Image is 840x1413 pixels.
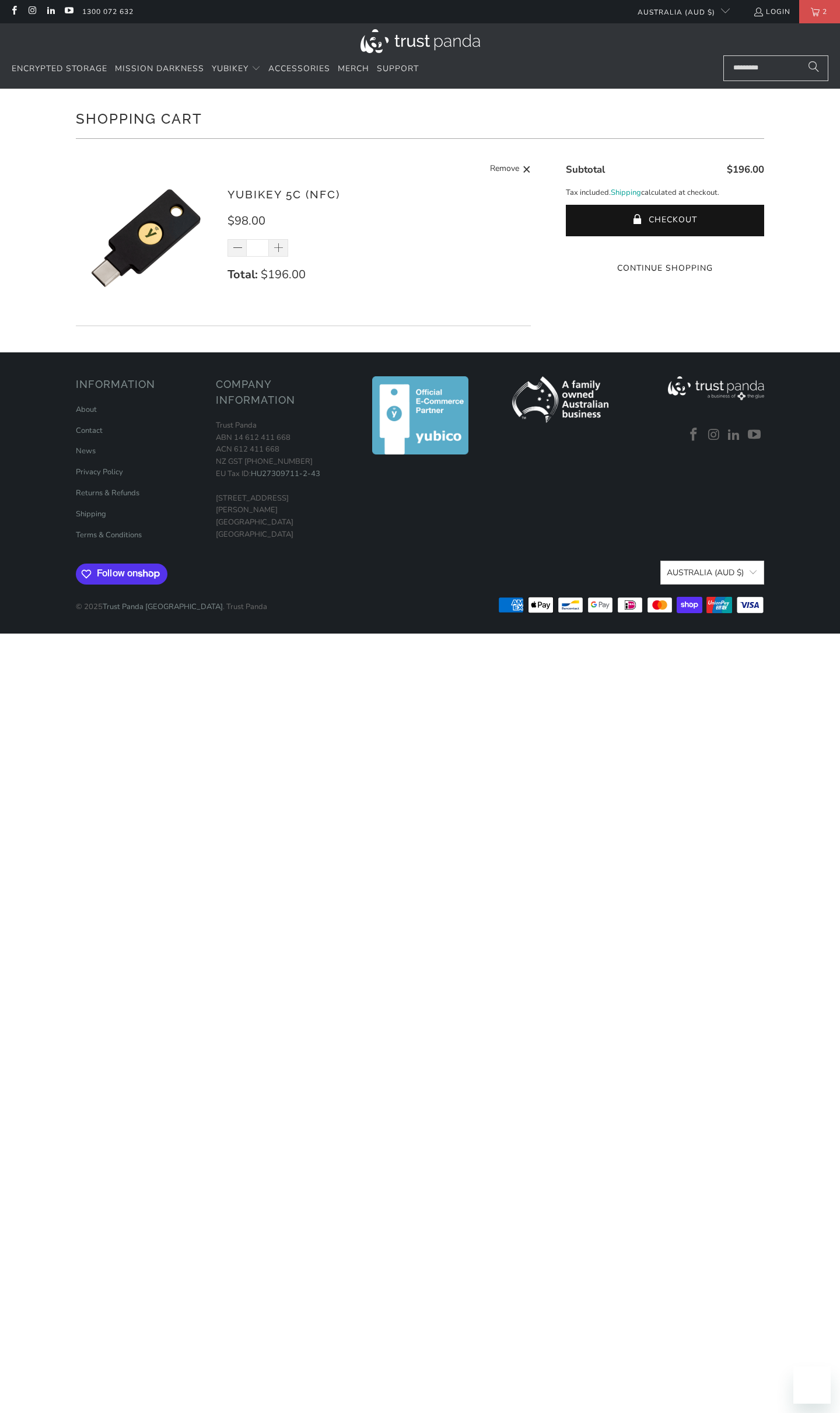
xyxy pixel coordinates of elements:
[705,428,723,443] a: Trust Panda Australia on Instagram
[753,5,790,18] a: Login
[82,5,134,18] a: 1300 072 632
[228,188,340,201] a: YubiKey 5C (NFC)
[490,162,519,177] span: Remove
[76,509,106,519] a: Shipping
[103,601,223,612] a: Trust Panda [GEOGRAPHIC_DATA]
[76,106,764,130] h1: Shopping Cart
[566,163,605,176] span: Subtotal
[377,63,419,74] span: Support
[377,55,419,83] a: Support
[228,267,258,282] strong: Total:
[12,63,107,74] span: Encrypted Storage
[115,55,204,83] a: Mission Darkness
[685,428,702,443] a: Trust Panda Australia on Facebook
[793,1366,831,1404] iframe: Button to launch messaging window
[660,561,764,585] button: Australia (AUD $)
[727,163,764,176] span: $196.00
[490,162,531,177] a: Remove
[360,29,480,53] img: Trust Panda Australia
[76,425,103,436] a: Contact
[745,428,763,443] a: Trust Panda Australia on YouTube
[726,428,743,443] a: Trust Panda Australia on LinkedIn
[611,187,641,199] a: Shipping
[566,187,764,199] p: Tax included. calculated at checkout.
[268,55,330,83] a: Accessories
[212,63,249,74] span: YubiKey
[338,63,369,74] span: Merch
[268,63,330,74] span: Accessories
[76,467,123,477] a: Privacy Policy
[76,168,216,308] img: YubiKey 5C (NFC)
[76,446,96,456] a: News
[76,404,97,415] a: About
[228,213,265,229] span: $98.00
[27,7,37,16] a: Trust Panda Australia on Instagram
[76,488,139,498] a: Returns & Refunds
[212,55,261,83] summary: YubiKey
[566,262,764,275] a: Continue Shopping
[338,55,369,83] a: Merch
[9,7,19,16] a: Trust Panda Australia on Facebook
[12,55,419,83] nav: Translation missing: en.navigation.header.main_nav
[45,7,55,16] a: Trust Panda Australia on LinkedIn
[115,63,204,74] span: Mission Darkness
[12,55,107,83] a: Encrypted Storage
[216,419,344,541] p: Trust Panda ABN 14 612 411 668 ACN 612 411 668 NZ GST [PHONE_NUMBER] EU Tax ID: [STREET_ADDRESS][...
[76,530,142,540] a: Terms & Conditions
[799,55,828,81] button: Search
[64,7,73,16] a: Trust Panda Australia on YouTube
[566,205,764,236] button: Checkout
[251,468,320,479] a: HU27309711-2-43
[261,267,306,282] span: $196.00
[76,589,267,613] p: © 2025 . Trust Panda
[723,55,828,81] input: Search...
